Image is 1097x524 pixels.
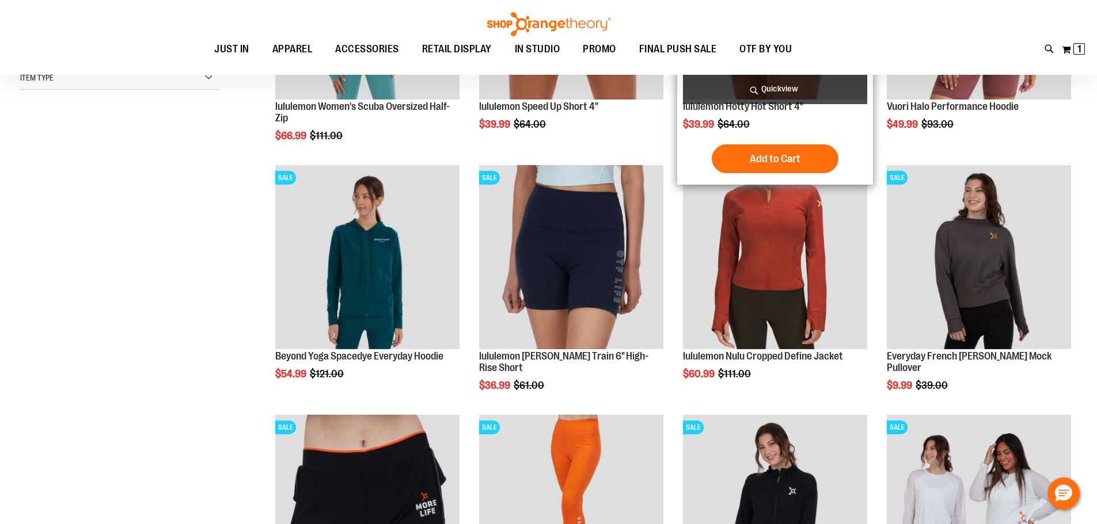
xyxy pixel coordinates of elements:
a: APPAREL [261,36,324,62]
img: Product image for lululemon Wunder Train 6" High-Rise Short [479,165,663,349]
span: SALE [275,171,296,185]
span: Item Type [20,73,54,82]
span: APPAREL [272,36,313,62]
a: OTF BY YOU [728,36,803,63]
a: RETAIL DISPLAY [411,36,503,63]
span: $111.00 [718,368,753,380]
a: JUST IN [203,36,261,63]
span: $49.99 [887,118,920,130]
a: Product image for Everyday French Terry Crop Mock PulloverSALE [887,165,1071,351]
span: $111.00 [310,130,344,141]
a: PROMO [571,36,628,63]
img: Product image for Beyond Yoga Spacedye Everyday Hoodie [275,165,460,349]
span: $9.99 [887,380,914,391]
span: 1 [1077,43,1081,55]
span: ACCESSORIES [335,36,399,62]
div: product [473,159,669,420]
a: Vuori Halo Performance Hoodie [887,101,1019,112]
button: Add to Cart [712,144,838,173]
span: $64.00 [514,118,548,130]
span: RETAIL DISPLAY [422,36,492,62]
span: SALE [887,420,908,434]
span: $39.99 [683,118,716,130]
span: PROMO [583,36,616,62]
a: lululemon Speed Up Short 4" [479,101,598,112]
a: Product image for Beyond Yoga Spacedye Everyday HoodieSALE [275,165,460,351]
a: lululemon Women's Scuba Oversized Half-Zip [275,101,450,124]
span: $39.99 [479,118,512,130]
img: Product image for Everyday French Terry Crop Mock Pullover [887,165,1071,349]
span: SALE [683,420,704,434]
div: product [881,159,1077,420]
a: lululemon Nulu Cropped Define Jacket [683,350,843,362]
a: Everyday French [PERSON_NAME] Mock Pullover [887,350,1052,373]
span: JUST IN [214,36,249,62]
span: $39.00 [916,380,950,391]
span: $36.99 [479,380,512,391]
img: Product image for lululemon Nulu Cropped Define Jacket [683,165,867,349]
a: Quickview [683,74,867,104]
span: Add to Cart [750,152,800,165]
a: Product image for lululemon Nulu Cropped Define JacketSALE [683,165,867,351]
span: OTF BY YOU [739,36,792,62]
a: FINAL PUSH SALE [628,36,728,63]
span: IN STUDIO [515,36,560,62]
a: Product image for lululemon Wunder Train 6" High-Rise ShortSALE [479,165,663,351]
span: $66.99 [275,130,308,141]
span: FINAL PUSH SALE [639,36,717,62]
div: product [269,159,465,409]
span: SALE [275,420,296,434]
button: Hello, have a question? Let’s chat. [1047,477,1080,510]
span: $61.00 [514,380,546,391]
a: Beyond Yoga Spacedye Everyday Hoodie [275,350,443,362]
img: Shop Orangetheory [485,12,612,36]
div: product [677,159,873,409]
span: SALE [479,171,500,185]
a: ACCESSORIES [324,36,411,63]
a: IN STUDIO [503,36,572,63]
span: $121.00 [310,368,346,380]
span: $60.99 [683,368,716,380]
span: SALE [887,171,908,185]
span: $54.99 [275,368,308,380]
span: SALE [479,420,500,434]
a: lululemon Hotty Hot Short 4" [683,101,803,112]
span: $64.00 [718,118,751,130]
span: $93.00 [921,118,955,130]
a: lululemon [PERSON_NAME] Train 6" High-Rise Short [479,350,648,373]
